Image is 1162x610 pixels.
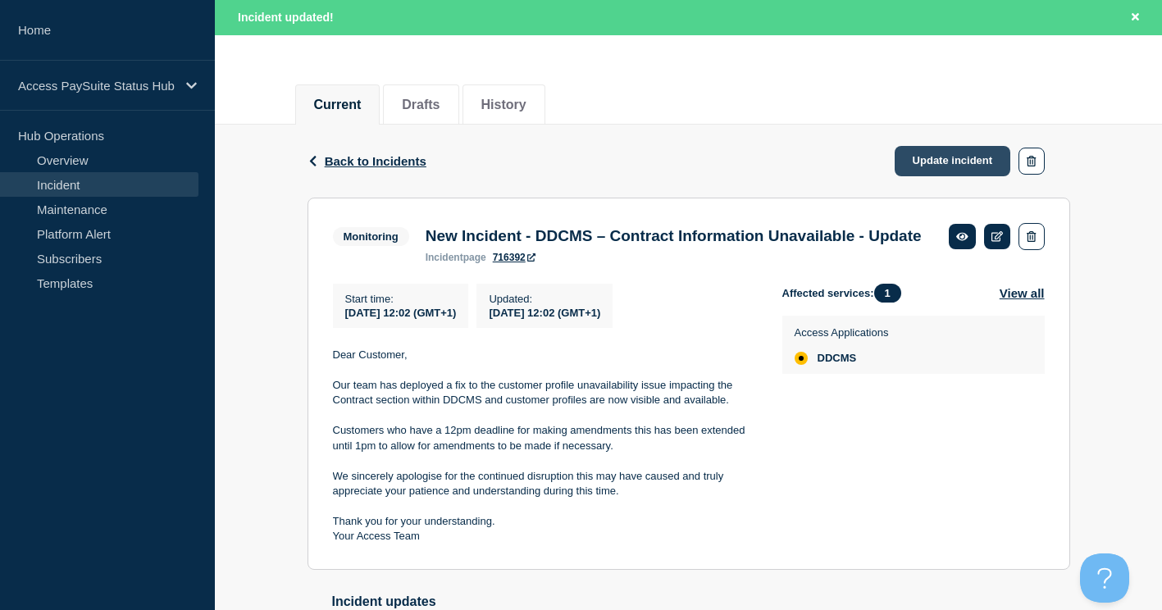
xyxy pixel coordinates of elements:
[333,514,756,529] p: Thank you for your understanding.
[1080,553,1129,603] iframe: Help Scout Beacon - Open
[782,284,909,303] span: Affected services:
[1125,8,1146,27] button: Close banner
[795,352,808,365] div: affected
[345,293,457,305] p: Start time :
[333,227,409,246] span: Monitoring
[345,307,457,319] span: [DATE] 12:02 (GMT+1)
[333,469,756,499] p: We sincerely apologise for the continued disruption this may have caused and truly appreciate you...
[1000,284,1045,303] button: View all
[795,326,889,339] p: Access Applications
[333,348,756,362] p: Dear Customer,
[238,11,334,24] span: Incident updated!
[489,305,600,319] div: [DATE] 12:02 (GMT+1)
[333,529,756,544] p: Your Access Team
[402,98,440,112] button: Drafts
[314,98,362,112] button: Current
[481,98,526,112] button: History
[426,227,922,245] h3: New Incident - DDCMS – Contract Information Unavailable - Update
[426,252,463,263] span: incident
[332,594,1070,609] h2: Incident updates
[333,423,756,453] p: Customers who have a 12pm deadline for making amendments this has been extended until 1pm to allo...
[874,284,901,303] span: 1
[325,154,426,168] span: Back to Incidents
[333,378,756,408] p: Our team has deployed a fix to the customer profile unavailability issue impacting the Contract s...
[818,352,857,365] span: DDCMS
[493,252,535,263] a: 716392
[18,79,175,93] p: Access PaySuite Status Hub
[895,146,1011,176] a: Update incident
[308,154,426,168] button: Back to Incidents
[426,252,486,263] p: page
[489,293,600,305] p: Updated :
